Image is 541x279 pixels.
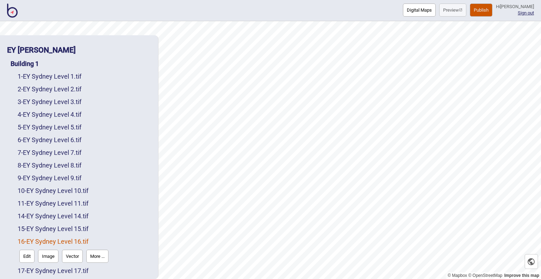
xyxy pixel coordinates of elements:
div: EY Sydney Level 6.tif [18,134,151,146]
a: Image [36,248,60,265]
a: 2-EY Sydney Level 2.tif [18,85,81,93]
div: EY Sydney Level 7.tif [18,146,151,159]
div: EY Sydney Level 1.tif [18,70,151,83]
button: More ... [86,250,108,263]
button: Sign out [518,10,534,16]
a: Building 1 [11,60,39,67]
div: EY Sydney Level 5.tif [18,121,151,134]
a: 4-EY Sydney Level 4.tif [18,111,81,118]
a: Previewpreview [439,4,466,17]
button: Image [38,250,58,263]
button: Edit [19,250,35,263]
a: 17-EY Sydney Level 17.tif [18,267,88,274]
img: preview [459,8,462,12]
a: 15-EY Sydney Level 15.tif [18,225,88,232]
a: 8-EY Sydney Level 8.tif [18,162,81,169]
div: EY Sydney Level 15.tif [18,223,151,235]
div: EY Sydney Level 11.tif [18,197,151,210]
div: EY Sydney Level 14.tif [18,210,151,223]
div: EY Sydney Level 3.tif [18,96,151,108]
div: EY Sydney Level 10.tif [18,184,151,197]
button: Publish [470,4,492,17]
button: Vector [62,250,83,263]
button: Digital Maps [403,4,436,17]
div: EY Sydney Level 2.tif [18,83,151,96]
a: 7-EY Sydney Level 7.tif [18,149,81,156]
a: 10-EY Sydney Level 10.tif [18,187,88,194]
a: 14-EY Sydney Level 14.tif [18,212,88,220]
div: EY Sydney Level 17.tif [18,265,151,277]
div: EY Sydney Level 9.tif [18,172,151,184]
a: Vector [60,248,85,265]
div: EY Sydney BindiWeb [7,42,151,57]
img: BindiMaps CMS [7,4,18,18]
a: 1-EY Sydney Level 1.tif [18,73,81,80]
a: Mapbox [448,273,467,278]
div: Building 1 [11,57,151,70]
a: 9-EY Sydney Level 9.tif [18,174,81,182]
a: 11-EY Sydney Level 11.tif [18,200,88,207]
a: Map feedback [504,273,539,278]
a: 16-EY Sydney Level 16.tif [18,238,88,245]
a: 5-EY Sydney Level 5.tif [18,123,81,131]
a: 6-EY Sydney Level 6.tif [18,136,81,144]
div: EY Sydney Level 4.tif [18,108,151,121]
a: Edit [18,248,36,265]
div: EY Sydney Level 8.tif [18,159,151,172]
a: More ... [85,248,110,265]
div: EY Sydney Level 16.tif [18,235,151,265]
button: Preview [439,4,466,17]
div: Hi [PERSON_NAME] [496,4,534,10]
a: OpenStreetMap [468,273,502,278]
a: EY [PERSON_NAME] [7,46,76,54]
a: 3-EY Sydney Level 3.tif [18,98,81,105]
